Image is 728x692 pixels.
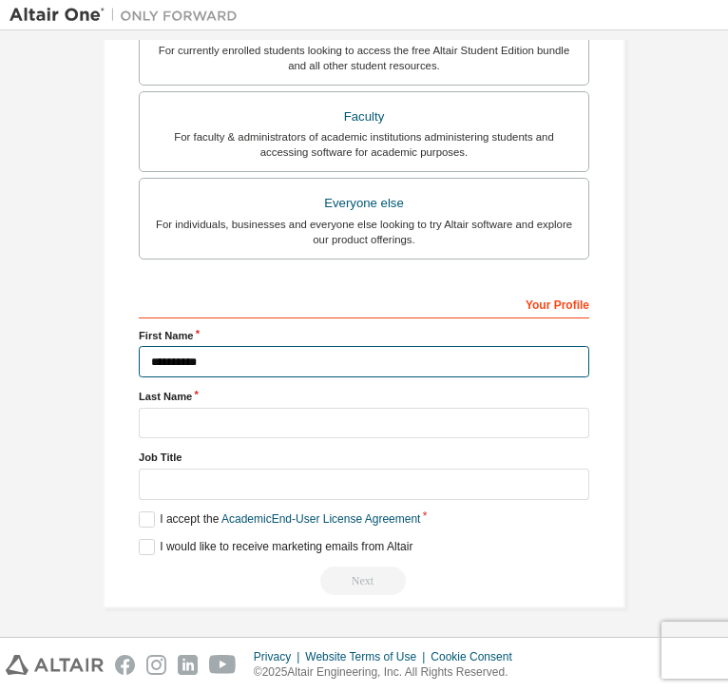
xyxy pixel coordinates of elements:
[305,649,431,664] div: Website Terms of Use
[151,129,577,160] div: For faculty & administrators of academic institutions administering students and accessing softwa...
[139,389,589,404] label: Last Name
[178,655,198,675] img: linkedin.svg
[254,649,305,664] div: Privacy
[139,328,589,343] label: First Name
[151,104,577,130] div: Faculty
[151,43,577,73] div: For currently enrolled students looking to access the free Altair Student Edition bundle and all ...
[6,655,104,675] img: altair_logo.svg
[431,649,523,664] div: Cookie Consent
[139,511,420,528] label: I accept the
[139,539,412,555] label: I would like to receive marketing emails from Altair
[139,450,589,465] label: Job Title
[151,190,577,217] div: Everyone else
[146,655,166,675] img: instagram.svg
[139,567,589,595] div: Read and acccept EULA to continue
[139,288,589,318] div: Your Profile
[115,655,135,675] img: facebook.svg
[10,6,247,25] img: Altair One
[209,655,237,675] img: youtube.svg
[254,664,524,681] p: © 2025 Altair Engineering, Inc. All Rights Reserved.
[151,217,577,247] div: For individuals, businesses and everyone else looking to try Altair software and explore our prod...
[221,512,420,526] a: Academic End-User License Agreement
